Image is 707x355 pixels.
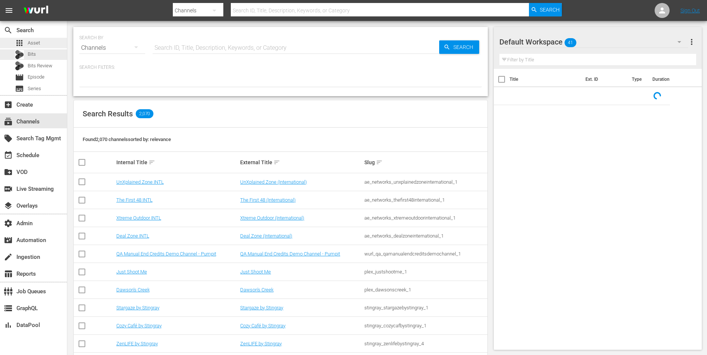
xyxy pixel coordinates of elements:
span: Episode [15,73,24,82]
span: Episode [28,73,45,81]
span: DataPool [4,321,13,330]
img: ans4CAIJ8jUAAAAAAAAAAAAAAAAAAAAAAAAgQb4GAAAAAAAAAAAAAAAAAAAAAAAAJMjXAAAAAAAAAAAAAAAAAAAAAAAAgAT5G... [18,2,54,19]
span: Reports [4,269,13,278]
a: UnXplained Zone (International) [240,179,307,185]
div: Default Workspace [499,31,688,52]
div: ae_networks_unxplainedzoneinternational_1 [364,179,486,185]
div: stingray_zenlifebystingray_4 [364,341,486,346]
a: Dawson's Creek [240,287,273,293]
a: Xtreme Outdoor (International) [240,215,304,221]
button: Search [529,3,562,16]
a: Sign Out [680,7,700,13]
span: Ingestion [4,253,13,261]
span: Search [4,26,13,35]
span: Automation [4,236,13,245]
div: ae_networks_thefirst48international_1 [364,197,486,203]
a: QA Manual End Credits Demo Channel - Pumpit [116,251,216,257]
span: Search [450,40,479,54]
span: Asset [28,39,40,47]
span: 41 [564,35,576,51]
span: Overlays [4,201,13,210]
span: Search [540,3,560,16]
span: sort [376,159,383,166]
a: UnXplained Zone INTL [116,179,164,185]
p: Search Filters: [79,64,482,71]
a: The First 48 INTL [116,197,153,203]
div: stingray_cozycafbystingray_1 [364,323,486,328]
span: Series [28,85,41,92]
div: Channels [79,37,145,58]
th: Title [509,69,581,90]
span: sort [273,159,280,166]
th: Ext. ID [581,69,628,90]
a: ZenLIFE by Stingray [116,341,158,346]
a: The First 48 (International) [240,197,296,203]
span: Series [15,84,24,93]
div: stingray_stargazebystingray_1 [364,305,486,310]
th: Type [627,69,648,90]
div: ae_networks_dealzoneinternational_1 [364,233,486,239]
a: Just Shoot Me [240,269,271,275]
span: VOD [4,168,13,177]
span: Admin [4,219,13,228]
span: Job Queues [4,287,13,296]
a: Xtreme Outdoor INTL [116,215,161,221]
th: Duration [648,69,693,90]
span: Search Tag Mgmt [4,134,13,143]
a: Stargaze by Stingray [116,305,159,310]
span: Search Results [83,109,133,118]
span: sort [149,159,155,166]
span: more_vert [687,37,696,46]
a: Stargaze by Stingray [240,305,283,310]
span: Live Streaming [4,184,13,193]
button: more_vert [687,33,696,51]
div: Internal Title [116,158,238,167]
div: ae_networks_xtremeoutdoorinternational_1 [364,215,486,221]
a: QA Manual End Credits Demo Channel - Pumpit [240,251,340,257]
span: 2,070 [136,109,153,118]
span: GraphQL [4,304,13,313]
div: plex_justshootme_1 [364,269,486,275]
div: wurl_qa_qamanualendcreditsdemochannel_1 [364,251,486,257]
div: Bits [15,50,24,59]
span: Schedule [4,151,13,160]
a: Deal Zone INTL [116,233,149,239]
span: Create [4,100,13,109]
button: Search [439,40,479,54]
a: Just Shoot Me [116,269,147,275]
div: Bits Review [15,61,24,70]
a: ZenLIFE by Stingray [240,341,282,346]
a: Cozy Café by Stingray [240,323,285,328]
a: Deal Zone (International) [240,233,292,239]
span: Bits Review [28,62,52,70]
div: External Title [240,158,362,167]
a: Cozy Café by Stingray [116,323,162,328]
span: Bits [28,51,36,58]
div: plex_dawsonscreek_1 [364,287,486,293]
span: Channels [4,117,13,126]
a: Dawson's Creek [116,287,150,293]
div: Slug [364,158,486,167]
span: Asset [15,39,24,48]
span: Found 2,070 channels sorted by: relevance [83,137,171,142]
span: menu [4,6,13,15]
